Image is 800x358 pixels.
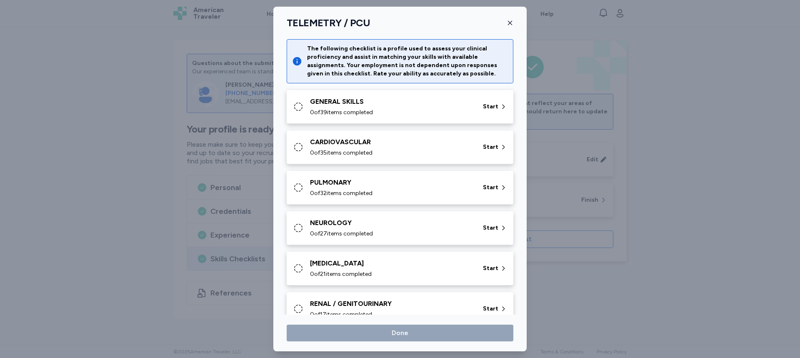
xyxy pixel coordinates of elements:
[310,258,473,268] div: [MEDICAL_DATA]
[483,103,498,111] span: Start
[307,45,508,78] div: The following checklist is a profile used to assess your clinical proficiency and assist in match...
[287,130,513,164] div: CARDIOVASCULAR0of35items completedStart
[310,299,473,309] div: RENAL / GENITOURINARY
[287,171,513,205] div: PULMONARY0of32items completedStart
[287,292,513,326] div: RENAL / GENITOURINARY0of17items completedStart
[287,17,370,29] h1: TELEMETRY / PCU
[310,310,372,319] span: 0 of 17 items completed
[287,252,513,285] div: [MEDICAL_DATA]0of21items completedStart
[310,230,373,238] span: 0 of 27 items completed
[310,218,473,228] div: NEUROLOGY
[310,108,373,117] span: 0 of 39 items completed
[310,149,372,157] span: 0 of 35 items completed
[310,178,473,188] div: PULMONARY
[310,137,473,147] div: CARDIOVASCULAR
[287,90,513,124] div: GENERAL SKILLS0of39items completedStart
[483,264,498,273] span: Start
[483,183,498,192] span: Start
[483,305,498,313] span: Start
[483,224,498,232] span: Start
[310,97,473,107] div: GENERAL SKILLS
[287,325,513,341] button: Done
[310,189,372,198] span: 0 of 32 items completed
[310,270,372,278] span: 0 of 21 items completed
[483,143,498,151] span: Start
[392,328,408,338] span: Done
[287,211,513,245] div: NEUROLOGY0of27items completedStart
